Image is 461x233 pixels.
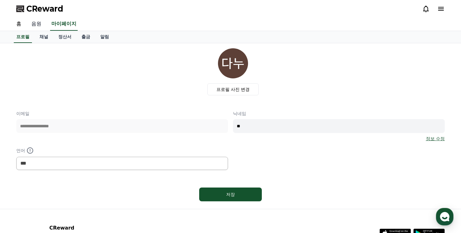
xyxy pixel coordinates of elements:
a: 출금 [76,31,95,43]
a: 정보 수정 [426,135,445,142]
a: 음원 [26,18,46,31]
a: 홈 [11,18,26,31]
label: 프로필 사진 변경 [207,83,259,95]
p: 언어 [16,147,228,154]
span: 홈 [20,190,23,195]
a: 프로필 [14,31,32,43]
span: CReward [26,4,63,14]
span: 대화 [57,191,65,196]
img: profile_image [218,48,248,78]
button: 저장 [199,188,262,201]
a: 홈 [2,181,41,197]
a: 정산서 [53,31,76,43]
p: 닉네임 [233,110,445,117]
a: CReward [16,4,63,14]
a: 대화 [41,181,81,197]
p: 이메일 [16,110,228,117]
p: CReward [49,224,126,232]
span: 설정 [97,190,104,195]
a: 마이페이지 [50,18,78,31]
a: 채널 [34,31,53,43]
a: 설정 [81,181,120,197]
a: 알림 [95,31,114,43]
div: 저장 [212,191,249,198]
